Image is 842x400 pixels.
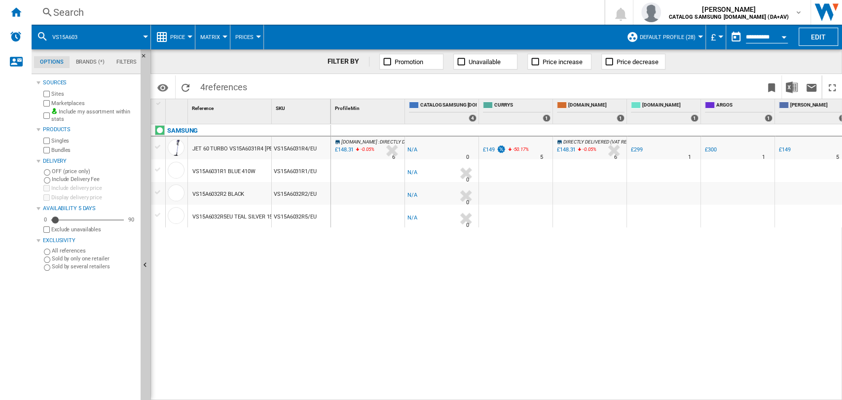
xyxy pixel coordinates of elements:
div: Prices [235,25,258,49]
span: references [205,82,247,92]
md-tab-item: Filters [110,56,143,68]
span: SKU [276,106,285,111]
input: Include my assortment within stats [43,109,50,122]
span: [DOMAIN_NAME] [341,139,377,145]
button: Reload [176,75,195,99]
div: 1 offers sold by ARGOS [765,114,772,122]
input: Marketplaces [43,100,50,107]
div: Delivery Time : 0 day [466,198,469,208]
label: Singles [51,137,137,145]
span: Reference [192,106,214,111]
div: £149 [481,145,506,155]
div: VS15A6032R5/EU [272,205,330,227]
button: Unavailable [453,54,517,70]
div: Sort None [333,99,404,114]
span: Matrix [200,34,220,40]
div: CATALOG SAMSUNG [DOMAIN_NAME] (DA+AV) 4 offers sold by CATALOG SAMSUNG UK.IE (DA+AV) [407,99,478,124]
label: OFF (price only) [52,168,137,175]
div: SKU Sort None [274,99,330,114]
div: Profile Min Sort None [333,99,404,114]
label: Display delivery price [51,194,137,201]
span: : DIRECTLY DELIVERED (VAT REG) [378,139,448,145]
div: vs15a603 [37,25,146,49]
i: % [512,145,518,157]
label: Sold by several retailers [52,263,137,270]
label: Sites [51,90,137,98]
span: -0.05 [583,146,593,152]
div: £299 [631,146,643,153]
div: N/A [407,145,417,155]
div: [DOMAIN_NAME] 1 offers sold by AMAZON.CO.UK [555,99,626,124]
md-tab-item: Brands (*) [70,56,110,68]
span: £ [711,32,716,42]
span: CATALOG SAMSUNG [DOMAIN_NAME] (DA+AV) [420,102,476,110]
div: Sort None [190,99,271,114]
button: Maximize [822,75,842,99]
span: Default profile (28) [640,34,696,40]
span: Profile Min [335,106,360,111]
button: Download in Excel [782,75,802,99]
div: Reference Sort None [190,99,271,114]
span: Price decrease [617,58,659,66]
div: Delivery [43,157,137,165]
span: 4 [195,75,252,96]
div: VS15A6031R1 BLUE 410W [192,160,256,183]
span: CURRYS [494,102,550,110]
div: £300 [703,145,717,155]
div: Delivery Time : 6 days [614,152,617,162]
span: [PERSON_NAME] [669,4,789,14]
div: £149 [779,146,791,153]
button: £ [711,25,721,49]
div: 1 offers sold by AO.COM [691,114,698,122]
label: Include Delivery Fee [52,176,137,183]
div: N/A [407,190,417,200]
span: -0.05 [361,146,371,152]
div: Exclusivity [43,237,137,245]
span: Unavailable [469,58,501,66]
button: Promotion [379,54,443,70]
button: Edit [799,28,838,46]
button: md-calendar [726,27,746,47]
div: VS15A6032R2 BLACK [192,183,244,206]
input: Include Delivery Fee [44,177,50,183]
button: Default profile (28) [640,25,700,49]
span: vs15a603 [52,34,77,40]
b: CATALOG SAMSUNG [DOMAIN_NAME] (DA+AV) [669,14,789,20]
div: Availability 5 Days [43,205,137,213]
div: Delivery Time : 0 day [466,220,469,230]
div: £149 [483,146,495,153]
input: OFF (price only) [44,169,50,176]
img: alerts-logo.svg [10,31,22,42]
img: promotionV3.png [496,145,506,153]
input: Sites [43,91,50,97]
input: Singles [43,138,50,144]
div: 4 offers sold by CATALOG SAMSUNG UK.IE (DA+AV) [469,114,476,122]
div: Matrix [200,25,225,49]
div: N/A [407,168,417,178]
div: Search [53,5,579,19]
div: £148.31 [557,146,576,153]
button: Price [170,25,190,49]
div: Delivery Time : 5 days [836,152,839,162]
input: Sold by only one retailer [44,256,50,263]
div: Delivery Time : 1 day [762,152,765,162]
input: Display delivery price [43,226,50,233]
span: Price increase [543,58,583,66]
div: Sort None [168,99,187,114]
span: [DOMAIN_NAME] [568,102,624,110]
input: Sold by several retailers [44,264,50,271]
span: [DOMAIN_NAME] [642,102,698,110]
div: Default profile (28) [626,25,700,49]
md-tab-item: Options [34,56,70,68]
span: Price [170,34,185,40]
span: Prices [235,34,254,40]
button: Open calendar [775,27,793,44]
div: £148.31 [555,145,576,155]
button: Price decrease [601,54,665,70]
label: Exclude unavailables [51,226,137,233]
div: Delivery Time : 5 days [540,152,543,162]
div: Price [156,25,190,49]
img: excel-24x24.png [786,81,798,93]
button: vs15a603 [52,25,87,49]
